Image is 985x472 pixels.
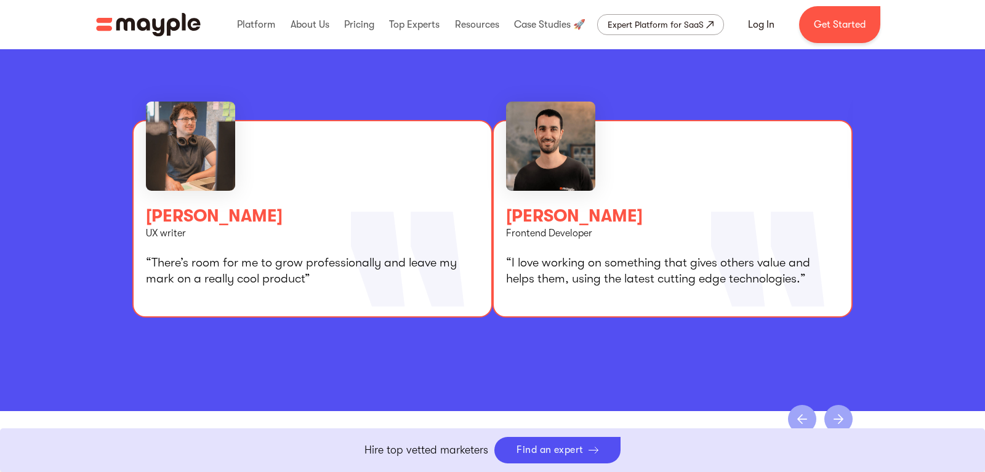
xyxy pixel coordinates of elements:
p: UX writer [146,228,479,239]
div: Top Experts [386,5,443,44]
div: [PERSON_NAME] [146,207,479,225]
div: Pricing [341,5,377,44]
div: 1 of 6 [132,81,492,318]
div: [PERSON_NAME] [506,207,839,225]
div: Find an expert [517,444,584,456]
div: Resources [452,5,502,44]
p: Frontend Developer [506,228,839,239]
a: Expert Platform for SaaS [597,14,724,35]
p: “There’s room for me to grow professionally and leave my mark on a really cool product” [146,255,479,287]
div: About Us [287,5,332,44]
div: Platform [234,5,278,44]
div: carousel [132,81,853,411]
div: 2 of 6 [492,81,853,318]
div: Expert Platform for SaaS [608,17,704,32]
a: Log In [733,10,789,39]
p: Hire top vetted marketers [364,442,488,458]
p: “I love working on something that gives others value and helps them, using the latest cutting edg... [506,255,839,287]
a: home [96,13,201,36]
a: Get Started [799,6,880,43]
img: Mayple logo [96,13,201,36]
div: previous slide [788,405,816,433]
div: next slide [824,405,853,433]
